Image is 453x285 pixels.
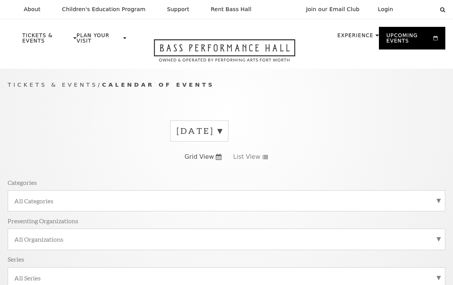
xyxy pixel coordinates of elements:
[177,125,222,137] label: [DATE]
[8,255,24,263] p: Series
[8,217,78,225] p: Presenting Organizations
[8,178,37,186] p: Categories
[14,274,439,282] label: All Series
[102,81,215,88] span: Calendar of Events
[337,33,374,42] p: Experience
[387,33,432,48] p: Upcoming Events
[185,153,214,161] span: Grid View
[8,80,445,90] p: /
[233,153,260,161] span: List View
[77,33,121,48] p: Plan Your Visit
[405,6,433,13] select: Select:
[14,235,439,243] label: All Organizations
[8,81,98,88] span: Tickets & Events
[211,6,251,13] p: Rent Bass Hall
[24,6,40,13] p: About
[167,6,189,13] p: Support
[14,197,439,205] label: All Categories
[62,6,145,13] p: Children's Education Program
[22,33,71,48] p: Tickets & Events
